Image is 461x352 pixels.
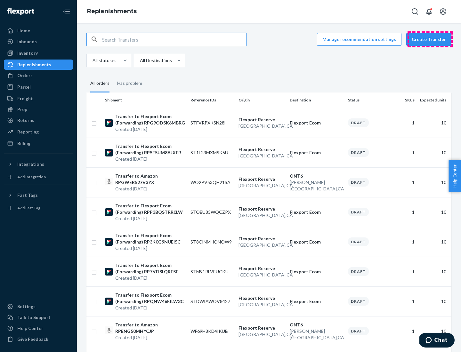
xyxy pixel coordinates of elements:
ol: breadcrumbs [82,2,142,21]
button: Open notifications [423,5,435,18]
div: Home [17,28,30,34]
a: Orders [4,70,73,81]
p: [GEOGRAPHIC_DATA] , CA [239,153,285,159]
p: Transfer to Flexport Ecom (Forwarding) RPG9ODSK6MBRG [115,113,185,126]
td: 10 [417,108,451,138]
td: ST8CINMHONOW9 [188,227,236,257]
iframe: Opens a widget where you can chat to one of our agents [419,333,455,349]
button: Give Feedback [4,334,73,344]
p: Created [DATE] [115,305,185,311]
button: Close Navigation [60,5,73,18]
p: Created [DATE] [115,245,185,252]
td: STM91RLVEUCKU [188,257,236,286]
td: 10 [417,227,451,257]
div: Has problem [117,75,142,92]
td: 1 [393,138,417,167]
a: Settings [4,301,73,312]
th: SKUs [393,92,417,108]
div: Draft [348,208,369,216]
p: Transfer to Amazon RPENG50MHYCJP [115,322,185,334]
td: 10 [417,167,451,197]
p: [GEOGRAPHIC_DATA] , CA [239,182,285,189]
p: Transfer to Flexport Ecom (Forwarding) RPQNW46FJLW3C [115,292,185,305]
div: Draft [348,297,369,306]
div: Add Fast Tag [17,205,40,211]
div: Reporting [17,129,39,135]
div: All orders [90,75,109,92]
button: Manage recommendation settings [317,33,401,46]
button: Talk to Support [4,312,73,323]
th: Status [345,92,393,108]
div: Add Integration [17,174,46,180]
th: Expected units [417,92,451,108]
button: Open Search Box [408,5,421,18]
img: Flexport logo [7,8,34,15]
p: Created [DATE] [115,215,185,222]
p: Flexport Ecom [290,298,343,305]
td: 1 [393,316,417,346]
div: Draft [348,267,369,276]
a: Inbounds [4,36,73,47]
p: Created [DATE] [115,275,185,281]
a: Prep [4,104,73,115]
div: All statuses [93,57,117,64]
button: Create Transfer [406,33,451,46]
a: Billing [4,138,73,148]
p: Flexport Ecom [290,209,343,215]
a: Reporting [4,127,73,137]
div: Give Feedback [17,336,48,342]
td: STDWIAWOV8427 [188,286,236,316]
td: 10 [417,197,451,227]
p: Flexport Reserve [239,146,285,153]
td: 10 [417,316,451,346]
td: WF69H8KD4IKUB [188,316,236,346]
button: Open account menu [437,5,449,18]
td: STOEU83WQCZPX [188,197,236,227]
div: Draft [348,178,369,187]
td: 1 [393,286,417,316]
div: Integrations [17,161,44,167]
a: Returns [4,115,73,125]
p: Flexport Reserve [239,325,285,331]
td: 1 [393,197,417,227]
p: Created [DATE] [115,156,185,162]
p: [GEOGRAPHIC_DATA] , CA [239,123,285,129]
th: Destination [287,92,345,108]
p: [GEOGRAPHIC_DATA] , CA [239,331,285,338]
a: Inventory [4,48,73,58]
p: Flexport Reserve [239,236,285,242]
p: Flexport Reserve [239,176,285,182]
td: 1 [393,108,417,138]
p: Transfer to Flexport Ecom (Forwarding) RP3K0G9NUEI5C [115,232,185,245]
td: 1 [393,227,417,257]
td: 10 [417,286,451,316]
td: ST1L23MXMSK5U [188,138,236,167]
p: ONT6 [290,173,343,179]
th: Origin [236,92,287,108]
div: Draft [348,118,369,127]
button: Integrations [4,159,73,169]
p: Created [DATE] [115,334,185,341]
p: Flexport Reserve [239,206,285,212]
p: Flexport Ecom [290,120,343,126]
div: Replenishments [17,61,51,68]
p: ONT6 [290,322,343,328]
div: Billing [17,140,30,147]
a: Add Integration [4,172,73,182]
div: Draft [348,148,369,157]
div: Freight [17,95,33,102]
p: Flexport Ecom [290,239,343,245]
div: Returns [17,117,34,124]
button: Fast Tags [4,190,73,200]
button: Help Center [449,160,461,192]
p: Flexport Ecom [290,268,343,275]
a: Home [4,26,73,36]
p: [GEOGRAPHIC_DATA] , CA [239,242,285,248]
div: Inbounds [17,38,37,45]
td: 1 [393,257,417,286]
p: Transfer to Amazon RPGWER527V3YX [115,173,185,186]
